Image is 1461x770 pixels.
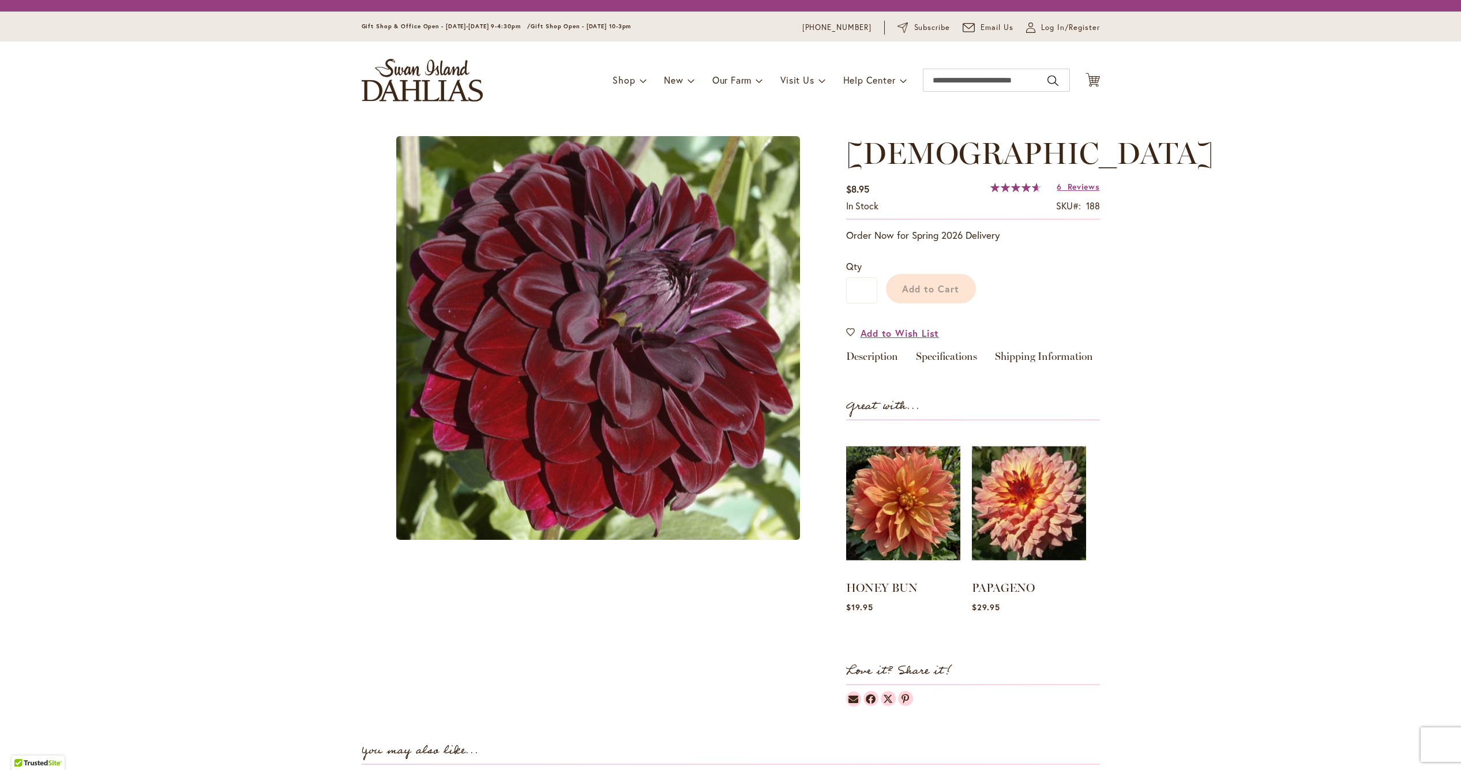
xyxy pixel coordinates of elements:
span: Our Farm [712,74,752,86]
span: In stock [846,200,878,212]
a: Description [846,351,898,368]
a: 6 Reviews [1057,181,1099,192]
span: Add to Wish List [861,326,940,340]
a: Email Us [963,22,1013,33]
a: Shipping Information [995,351,1093,368]
span: $29.95 [972,602,1000,613]
div: Availability [846,200,878,213]
a: Dahlias on Facebook [863,691,878,706]
p: Order Now for Spring 2026 Delivery [846,228,1100,242]
img: PAPAGENO [972,432,1086,575]
span: Help Center [843,74,896,86]
span: Reviews [1068,181,1100,192]
a: Subscribe [897,22,950,33]
strong: Love it? Share it! [846,662,952,681]
a: Log In/Register [1026,22,1100,33]
span: $8.95 [846,183,869,195]
strong: You may also like... [362,741,479,760]
span: New [664,74,683,86]
span: Log In/Register [1041,22,1100,33]
span: Qty [846,260,862,272]
strong: SKU [1056,200,1081,212]
div: 188 [1086,200,1100,213]
div: Detailed Product Info [846,351,1100,368]
a: Dahlias on Pinterest [898,691,913,706]
span: Visit Us [780,74,814,86]
a: PAPAGENO [972,581,1035,595]
iframe: Launch Accessibility Center [9,729,41,761]
span: Subscribe [914,22,951,33]
a: Specifications [916,351,977,368]
span: Shop [613,74,635,86]
a: Dahlias on Twitter [881,691,896,706]
span: Gift Shop Open - [DATE] 10-3pm [531,22,631,30]
a: store logo [362,59,483,102]
a: Add to Wish List [846,326,940,340]
img: HONEY BUN [846,432,960,575]
span: [DEMOGRAPHIC_DATA] [846,135,1214,171]
a: HONEY BUN [846,581,918,595]
a: [PHONE_NUMBER] [802,22,872,33]
span: $19.95 [846,602,873,613]
strong: Great with... [846,397,920,416]
span: Gift Shop & Office Open - [DATE]-[DATE] 9-4:30pm / [362,22,531,30]
span: Email Us [981,22,1013,33]
div: 93% [990,183,1041,192]
button: Search [1047,72,1058,90]
img: main product photo [396,136,800,540]
span: 6 [1057,181,1062,192]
